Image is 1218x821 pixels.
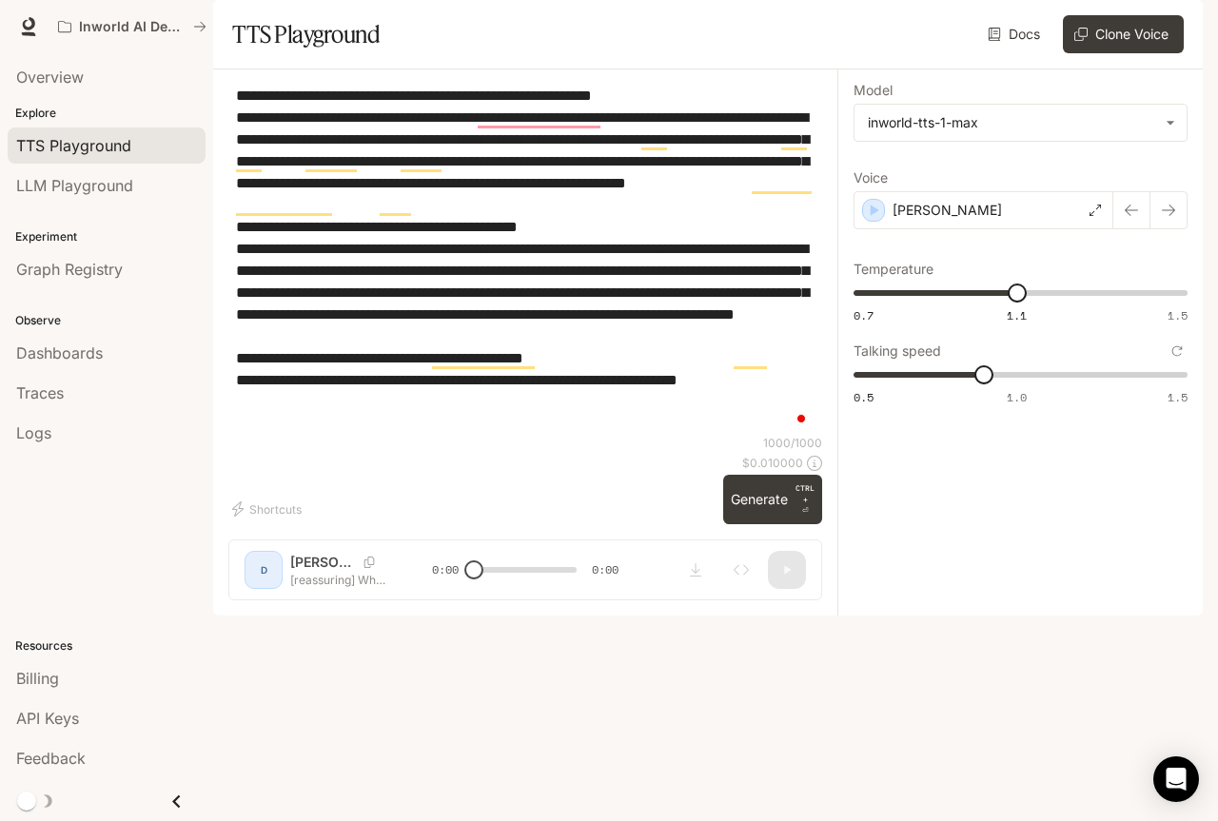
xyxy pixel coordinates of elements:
[79,19,186,35] p: Inworld AI Demos
[796,482,815,505] p: CTRL +
[854,344,941,358] p: Talking speed
[984,15,1048,53] a: Docs
[854,84,893,97] p: Model
[854,171,888,185] p: Voice
[723,475,822,524] button: GenerateCTRL +⏎
[796,482,815,517] p: ⏎
[854,263,933,276] p: Temperature
[742,455,803,471] p: $ 0.010000
[1007,307,1027,323] span: 1.1
[1063,15,1184,53] button: Clone Voice
[893,201,1002,220] p: [PERSON_NAME]
[49,8,215,46] button: All workspaces
[1153,756,1199,802] div: Open Intercom Messenger
[232,15,380,53] h1: TTS Playground
[854,389,874,405] span: 0.5
[1168,389,1188,405] span: 1.5
[236,85,815,435] textarea: To enrich screen reader interactions, please activate Accessibility in Grammarly extension settings
[1168,307,1188,323] span: 1.5
[228,494,309,524] button: Shortcuts
[868,113,1156,132] div: inworld-tts-1-max
[1167,341,1188,362] button: Reset to default
[1007,389,1027,405] span: 1.0
[855,105,1187,141] div: inworld-tts-1-max
[854,307,874,323] span: 0.7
